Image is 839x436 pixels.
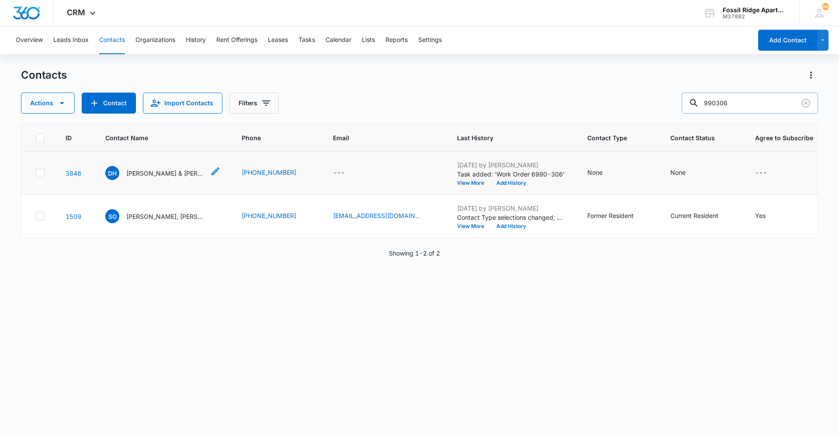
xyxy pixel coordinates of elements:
div: Phone - (951) 503-8049 - Select to Edit Field [242,168,312,178]
button: Rent Offerings [216,26,257,54]
button: Add History [490,224,532,229]
button: Actions [21,93,75,114]
button: Calendar [326,26,351,54]
div: Current Resident [670,211,718,220]
button: Tasks [298,26,315,54]
p: [PERSON_NAME] & [PERSON_NAME] [126,169,205,178]
span: SG [105,209,119,223]
div: Agree to Subscribe - Yes - Select to Edit Field [755,211,781,221]
span: Email [333,133,423,142]
button: Leases [268,26,288,54]
div: Former Resident [587,211,634,220]
button: Add Contact [82,93,136,114]
button: Settings [418,26,442,54]
button: Overview [16,26,43,54]
div: Email - sdg93@hotmail.com - Select to Edit Field [333,211,436,221]
div: None [670,168,686,177]
div: Yes [755,211,766,220]
div: Contact Type - None - Select to Edit Field [587,168,618,178]
span: CRM [67,8,85,17]
a: Navigate to contact details page for Shaun Glidden, Hailey Saul [66,213,81,220]
button: Organizations [135,26,175,54]
p: Contact Type selections changed; None was removed and Former Resident was added. [457,213,566,222]
p: Task added: 'Work Order 6990-306' [457,170,566,179]
span: Contact Name [105,133,208,142]
div: --- [755,168,767,178]
p: Showing 1-2 of 2 [389,249,440,258]
div: Phone - (970) 388-5008 - Select to Edit Field [242,211,312,221]
button: Clear [799,96,813,110]
div: account id [723,14,787,20]
a: [EMAIL_ADDRESS][DOMAIN_NAME] [333,211,420,220]
span: 68 [822,3,829,10]
span: DH [105,166,119,180]
button: History [186,26,206,54]
div: Agree to Subscribe - - Select to Edit Field [755,168,783,178]
button: Contacts [99,26,125,54]
p: [PERSON_NAME], [PERSON_NAME] [126,212,205,221]
button: Actions [804,68,818,82]
button: Add Contact [758,30,817,51]
div: --- [333,168,345,178]
button: Import Contacts [143,93,222,114]
a: [PHONE_NUMBER] [242,168,296,177]
div: Email - - Select to Edit Field [333,168,361,178]
button: View More [457,180,490,186]
span: ID [66,133,72,142]
span: Contact Type [587,133,637,142]
div: account name [723,7,787,14]
p: [DATE] by [PERSON_NAME] [457,204,566,213]
div: Contact Name - Shaun Glidden, Hailey Saul - Select to Edit Field [105,209,221,223]
div: notifications count [822,3,829,10]
button: Add History [490,180,532,186]
div: None [587,168,603,177]
span: Last History [457,133,554,142]
input: Search Contacts [682,93,818,114]
a: [PHONE_NUMBER] [242,211,296,220]
h1: Contacts [21,69,67,82]
span: Phone [242,133,299,142]
button: View More [457,224,490,229]
button: Lists [362,26,375,54]
div: Contact Status - None - Select to Edit Field [670,168,701,178]
p: [DATE] by [PERSON_NAME] [457,160,566,170]
a: Navigate to contact details page for David Hernandez & Yosvin Villatoros Hernandez [66,170,81,177]
div: Contact Name - David Hernandez & Yosvin Villatoros Hernandez - Select to Edit Field [105,166,221,180]
span: Contact Status [670,133,721,142]
div: Contact Status - Current Resident - Select to Edit Field [670,211,734,221]
button: Leads Inbox [53,26,89,54]
span: Agree to Subscribe [755,133,813,142]
button: Filters [229,93,279,114]
div: Contact Type - Former Resident - Select to Edit Field [587,211,649,221]
button: Reports [385,26,408,54]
